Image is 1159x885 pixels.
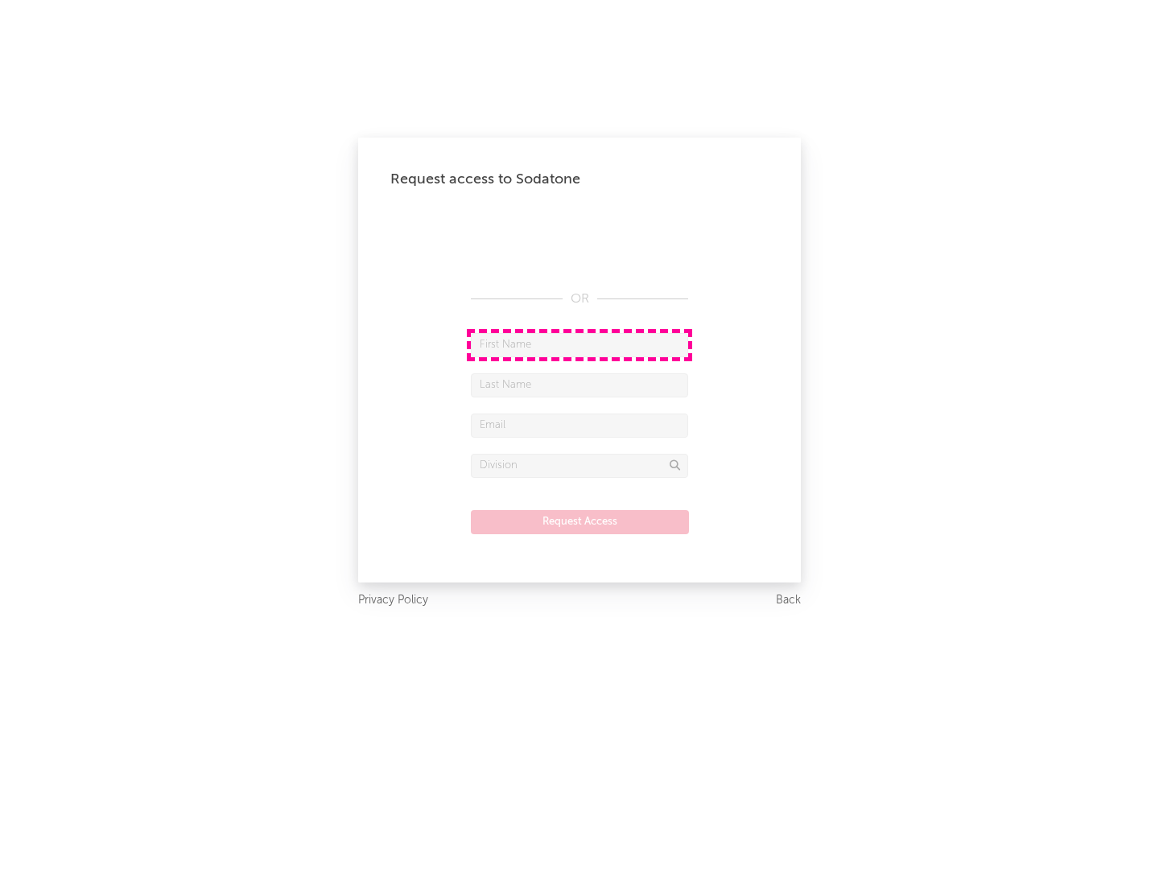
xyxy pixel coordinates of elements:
[471,510,689,534] button: Request Access
[471,290,688,309] div: OR
[471,454,688,478] input: Division
[358,591,428,611] a: Privacy Policy
[471,333,688,357] input: First Name
[471,414,688,438] input: Email
[776,591,801,611] a: Back
[390,170,769,189] div: Request access to Sodatone
[471,373,688,397] input: Last Name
